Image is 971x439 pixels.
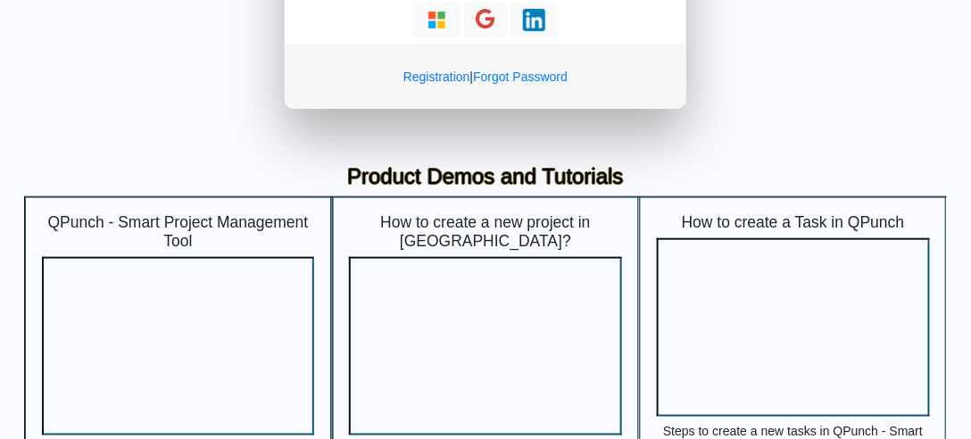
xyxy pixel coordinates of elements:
[413,3,461,37] button: Continue With Microsoft Azure
[285,45,686,109] div: |
[510,3,558,37] button: Continue With LinkedIn
[464,2,508,38] button: Continue With Google
[473,70,568,84] a: Forgot Password
[37,164,934,190] h3: Product Demos and Tutorials
[523,9,545,31] img: Loading...
[426,9,448,31] img: Loading...
[349,213,622,251] h5: How to create a new project in [GEOGRAPHIC_DATA]?
[42,213,315,251] h5: QPunch - Smart Project Management Tool
[657,213,930,232] h5: How to create a Task in QPunch
[403,70,470,84] a: Registration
